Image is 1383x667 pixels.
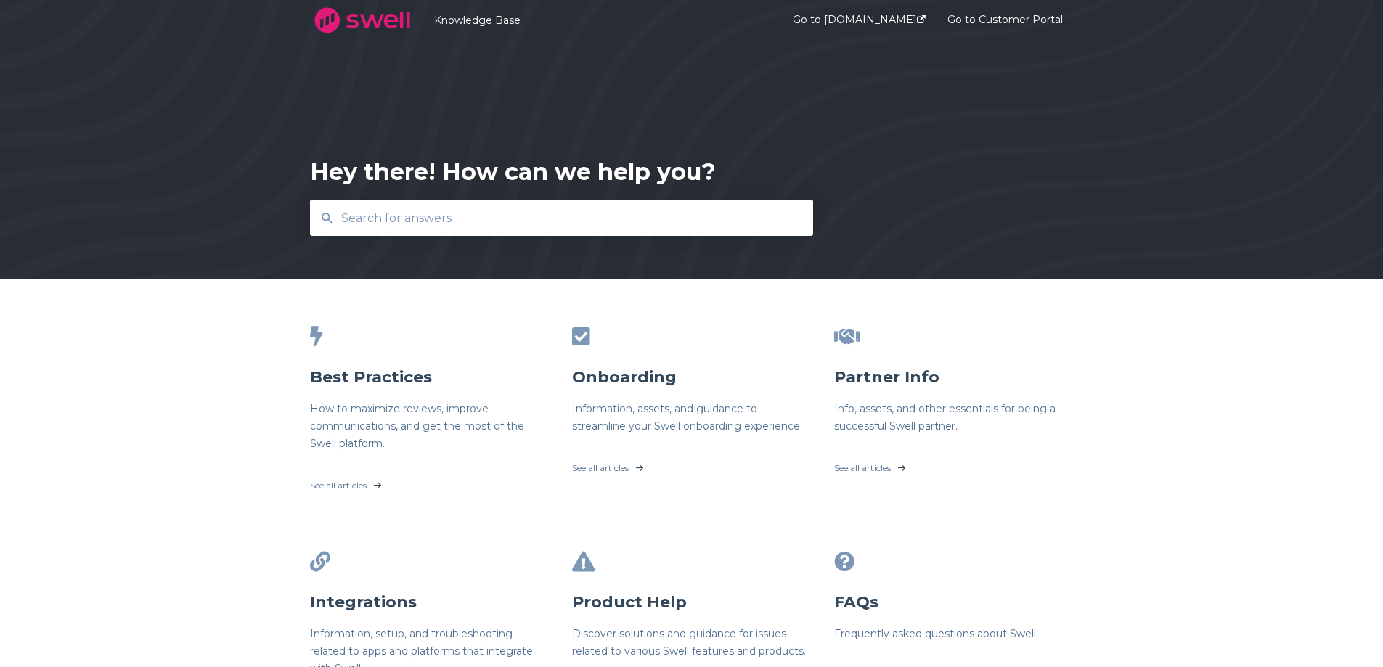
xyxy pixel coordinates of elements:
span:  [572,552,595,572]
h6: How to maximize reviews, improve communications, and get the most of the Swell platform. [310,400,550,452]
img: company logo [310,2,415,38]
span:  [572,327,590,347]
span:  [310,552,330,572]
div: Hey there! How can we help you? [310,156,716,188]
a: See all articles [834,446,1074,483]
h3: Partner Info [834,367,1074,388]
h3: FAQs [834,592,1074,613]
a: Knowledge Base [434,14,749,27]
h3: Product Help [572,592,812,613]
a: See all articles [572,446,812,483]
h6: Info, assets, and other essentials for being a successful Swell partner. [834,400,1074,435]
span:  [834,552,854,572]
h3: Onboarding [572,367,812,388]
h6: Information, assets, and guidance to streamline your Swell onboarding experience. [572,400,812,435]
h6: Discover solutions and guidance for issues related to various Swell features and products. [572,625,812,660]
a: See all articles [310,464,550,500]
input: Search for answers [333,202,791,234]
span:  [834,327,860,347]
h6: Frequently asked questions about Swell. [834,625,1074,642]
h3: Integrations [310,592,550,613]
span:  [310,327,323,347]
h3: Best Practices [310,367,550,388]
